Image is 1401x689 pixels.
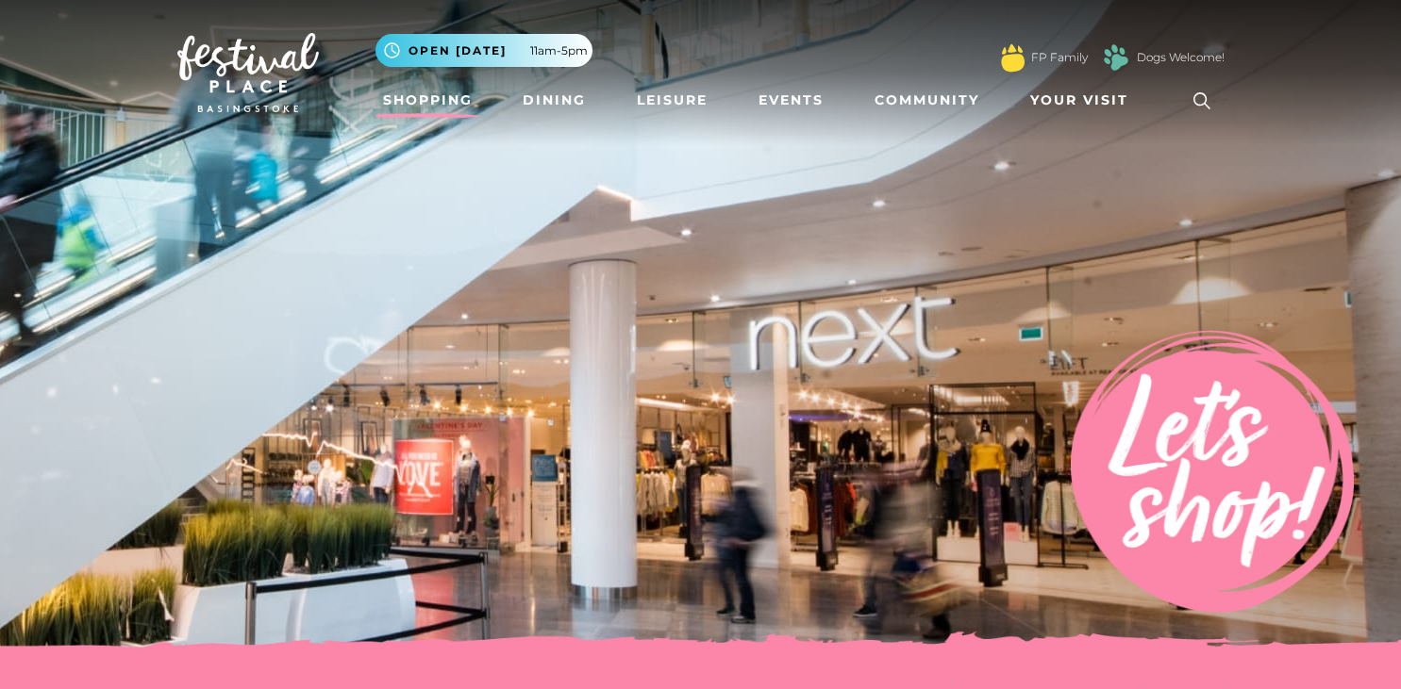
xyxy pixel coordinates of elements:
span: Your Visit [1030,90,1128,110]
button: Open [DATE] 11am-5pm [375,34,592,67]
a: Leisure [629,83,715,118]
a: Community [867,83,987,118]
a: FP Family [1031,49,1088,66]
span: Open [DATE] [409,42,507,59]
a: Events [751,83,831,118]
img: Festival Place Logo [177,33,319,112]
a: Dogs Welcome! [1137,49,1225,66]
a: Shopping [375,83,480,118]
span: 11am-5pm [530,42,588,59]
a: Dining [515,83,593,118]
a: Your Visit [1023,83,1145,118]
